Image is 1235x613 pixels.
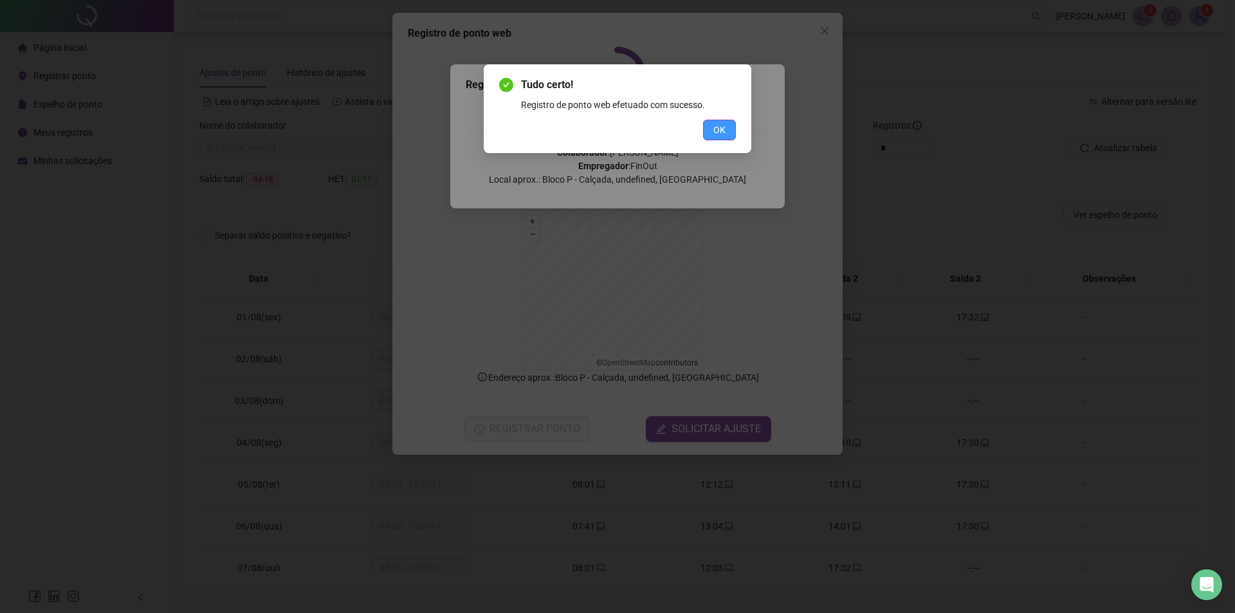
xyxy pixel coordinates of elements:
button: OK [703,120,736,140]
span: check-circle [499,78,513,92]
span: OK [713,123,726,137]
span: Tudo certo! [521,77,736,93]
div: Registro de ponto web efetuado com sucesso. [521,98,736,112]
div: Open Intercom Messenger [1191,569,1222,600]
